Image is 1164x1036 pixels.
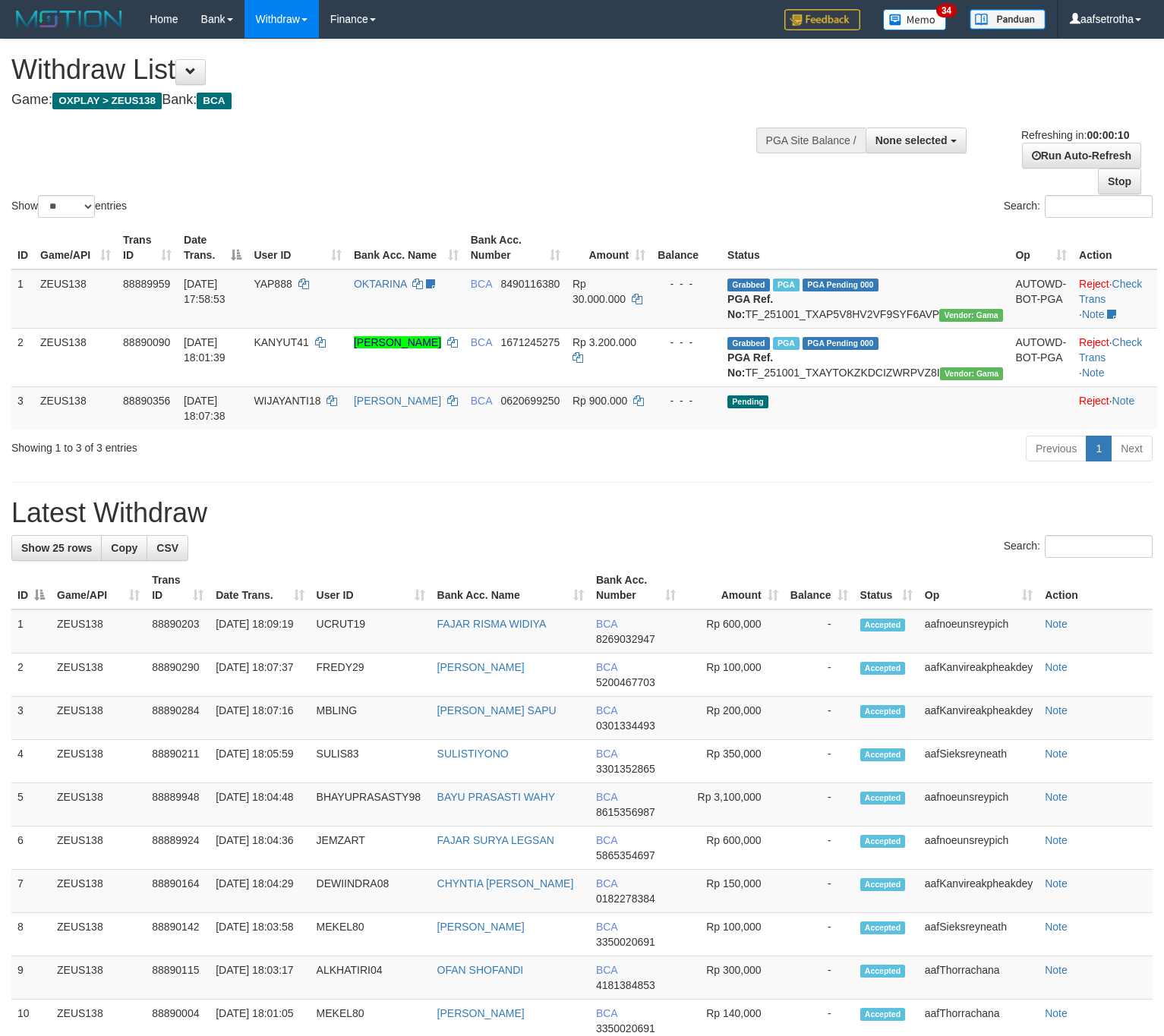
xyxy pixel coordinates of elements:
div: - - - [658,276,715,291]
span: Marked by aafmaleo [773,279,800,291]
a: Note [1112,395,1135,407]
span: Copy 8269032947 to clipboard [596,633,655,645]
a: Note [1045,1007,1068,1019]
span: Copy 4181384853 to clipboard [596,979,655,991]
input: Search: [1045,195,1153,218]
a: Note [1045,661,1068,673]
td: - [784,783,854,827]
td: FREDY29 [311,653,431,697]
td: - [784,827,854,870]
td: AUTOWD-BOT-PGA [1009,328,1073,386]
th: User ID: activate to sort column ascending [248,226,348,269]
th: Action [1039,566,1153,609]
span: 88889959 [123,278,170,290]
span: [DATE] 18:07:38 [184,395,226,422]
span: Copy 0301334493 to clipboard [596,720,655,732]
td: - [784,740,854,783]
td: aafThorrachana [919,956,1039,1000]
td: - [784,653,854,697]
td: MEKEL80 [311,913,431,956]
span: BCA [197,93,231,109]
th: Bank Acc. Name: activate to sort column ascending [431,566,590,609]
span: Grabbed [727,337,770,350]
span: Accepted [860,619,906,631]
th: Date Trans.: activate to sort column descending [178,226,248,269]
span: Accepted [860,965,906,978]
span: Rp 3.200.000 [573,336,636,348]
td: 4 [11,740,51,783]
td: aafnoeunsreypich [919,827,1039,870]
span: BCA [596,748,617,760]
td: 88890284 [146,697,210,740]
div: - - - [658,393,715,408]
th: ID [11,226,34,269]
span: Copy 5200467703 to clipboard [596,676,655,688]
td: ALKHATIRI04 [311,956,431,1000]
span: Copy 1671245275 to clipboard [500,336,560,348]
td: TF_251001_TXAYTOKZKDCIZWRPVZ8I [721,328,1009,386]
span: CSV [156,542,178,554]
td: BHAYUPRASASTY98 [311,783,431,827]
th: Date Trans.: activate to sort column ascending [210,566,310,609]
a: Next [1111,436,1153,461]
td: aafnoeunsreypich [919,609,1039,653]
span: BCA [596,877,617,890]
img: Button%20Memo.svg [883,9,947,30]
a: [PERSON_NAME] SAPU [437,704,557,716]
strong: 00:00:10 [1087,129,1129,141]
span: Copy 3350020691 to clipboard [596,1022,655,1034]
a: [PERSON_NAME] [354,336,441,348]
td: aafnoeunsreypich [919,783,1039,827]
span: KANYUT41 [254,336,308,348]
td: 88890164 [146,870,210,913]
span: Copy 5865354697 to clipboard [596,849,655,861]
td: Rp 100,000 [682,653,784,697]
a: FAJAR SURYA LEGSAN [437,834,554,846]
a: [PERSON_NAME] [437,661,525,673]
td: - [784,870,854,913]
img: panduan.png [970,9,1046,30]
th: Op: activate to sort column ascending [1009,226,1073,269]
span: BCA [596,1007,617,1019]
span: BCA [596,791,617,803]
th: Bank Acc. Number: activate to sort column ascending [465,226,566,269]
td: [DATE] 18:05:59 [210,740,310,783]
a: Note [1045,964,1068,976]
div: Showing 1 to 3 of 3 entries [11,434,474,455]
span: Accepted [860,705,906,718]
td: 3 [11,697,51,740]
select: Showentries [38,195,95,218]
span: Accepted [860,835,906,848]
span: BCA [596,921,617,933]
th: User ID: activate to sort column ascending [311,566,431,609]
td: 88890203 [146,609,210,653]
span: Accepted [860,878,906,891]
a: Note [1082,308,1105,320]
a: Copy [101,535,147,561]
td: Rp 350,000 [682,740,784,783]
td: SULIS83 [311,740,431,783]
td: Rp 100,000 [682,913,784,956]
img: Feedback.jpg [784,9,860,30]
td: ZEUS138 [51,783,146,827]
td: [DATE] 18:04:36 [210,827,310,870]
td: [DATE] 18:04:29 [210,870,310,913]
th: Action [1073,226,1157,269]
td: ZEUS138 [51,956,146,1000]
a: FAJAR RISMA WIDIYA [437,618,547,630]
span: BCA [596,964,617,976]
a: Stop [1098,168,1141,194]
a: Show 25 rows [11,535,102,561]
td: ZEUS138 [34,386,117,430]
span: BCA [596,618,617,630]
td: 9 [11,956,51,1000]
span: BCA [596,834,617,846]
td: 5 [11,783,51,827]
span: Accepted [860,748,906,761]
a: Note [1045,834,1068,846]
span: [DATE] 18:01:39 [184,336,226,364]
span: BCA [471,278,492,290]
span: OXPLAY > ZEUS138 [52,93,162,109]
td: [DATE] 18:09:19 [210,609,310,653]
td: 2 [11,328,34,386]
